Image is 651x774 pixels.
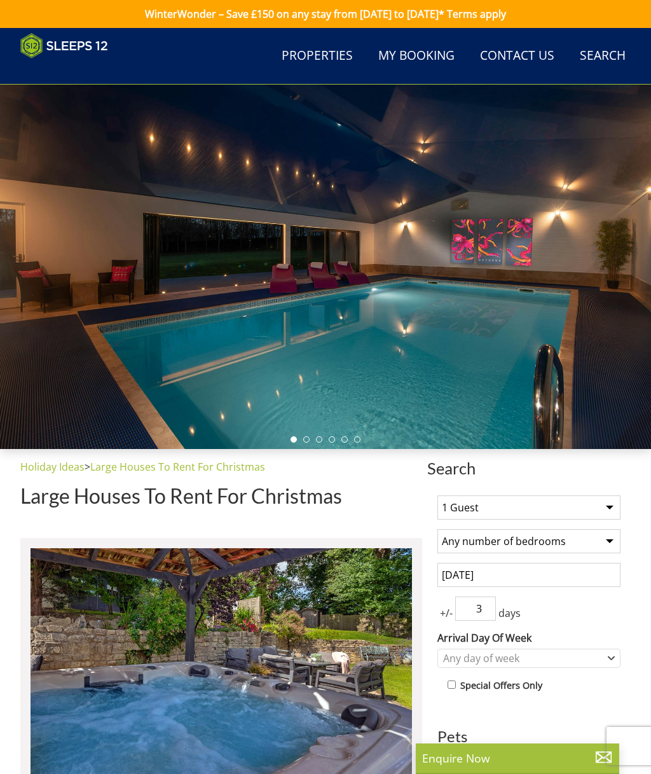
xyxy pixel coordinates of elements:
iframe: Customer reviews powered by Trustpilot [14,66,147,77]
h3: Pets [437,728,620,745]
h1: Large Houses To Rent For Christmas [20,485,422,507]
a: Holiday Ideas [20,460,85,474]
input: Arrival Date [437,563,620,587]
a: Properties [277,42,358,71]
div: Combobox [437,649,620,668]
div: Any day of week [440,651,605,665]
span: Search [427,459,631,477]
a: Contact Us [475,42,559,71]
label: Arrival Day Of Week [437,630,620,646]
span: > [85,460,90,474]
label: Special Offers Only [460,679,542,693]
p: Enquire Now [422,750,613,766]
span: +/- [437,605,455,621]
a: My Booking [373,42,460,71]
a: Large Houses To Rent For Christmas [90,460,265,474]
span: days [496,605,523,621]
img: Sleeps 12 [20,33,108,59]
a: Search [575,42,631,71]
